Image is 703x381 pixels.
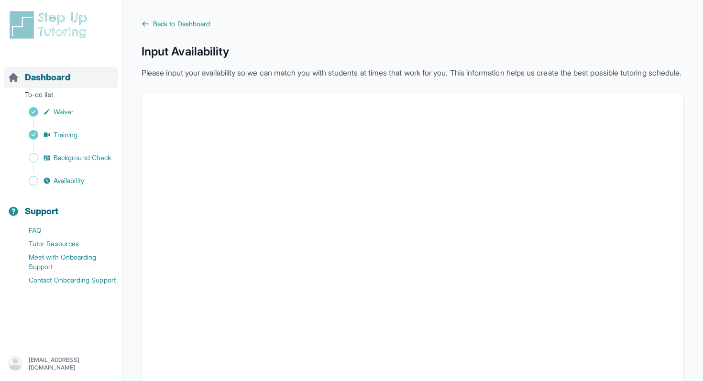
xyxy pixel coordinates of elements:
img: logo [8,10,93,40]
a: Availability [8,174,122,187]
span: Back to Dashboard [153,19,210,29]
span: Support [25,205,59,218]
a: Meet with Onboarding Support [8,250,122,273]
h1: Input Availability [142,44,684,59]
a: Contact Onboarding Support [8,273,122,287]
button: Dashboard [4,55,118,88]
button: [EMAIL_ADDRESS][DOMAIN_NAME] [8,355,114,372]
span: Waiver [54,107,74,117]
span: Training [54,130,78,140]
span: Background Check [54,153,111,163]
button: Support [4,189,118,222]
a: Waiver [8,105,122,119]
a: Training [8,128,122,142]
a: Back to Dashboard [142,19,684,29]
p: Please input your availability so we can match you with students at times that work for you. This... [142,67,684,78]
a: FAQ [8,224,122,237]
p: To-do list [4,90,118,103]
a: Tutor Resources [8,237,122,250]
span: Dashboard [25,71,70,84]
span: Availability [54,176,84,185]
p: [EMAIL_ADDRESS][DOMAIN_NAME] [29,356,114,371]
a: Dashboard [8,71,70,84]
a: Background Check [8,151,122,164]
